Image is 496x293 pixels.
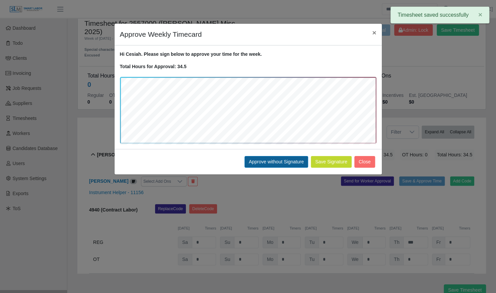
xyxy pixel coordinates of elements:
[120,64,187,69] strong: Total Hours for Approval: 34.5
[311,156,352,168] button: Save Signature
[367,24,381,41] button: Close
[244,156,308,168] button: Approve without Signature
[120,29,202,40] h4: Approve Weekly Timecard
[478,11,482,18] span: ×
[354,156,375,168] button: Close
[120,51,262,57] strong: Hi Cesiah. Please sign below to approve your time for the week.
[372,29,376,36] span: ×
[391,7,489,23] div: Timesheet saved successfully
